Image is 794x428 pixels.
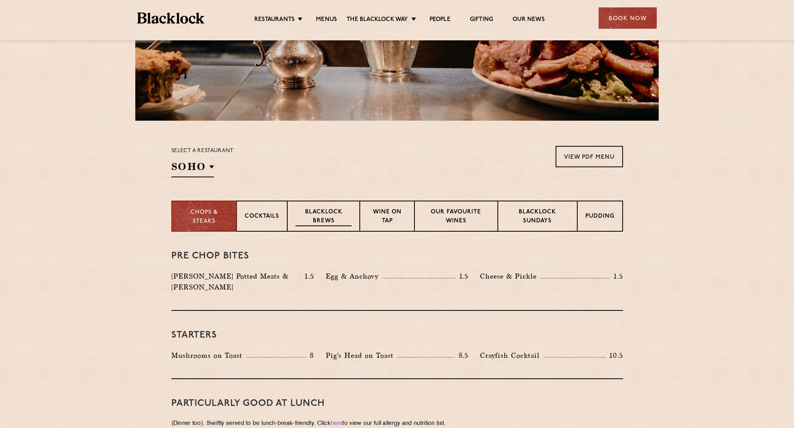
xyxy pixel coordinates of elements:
h3: PARTICULARLY GOOD AT LUNCH [171,399,623,409]
p: 1.5 [456,271,469,281]
p: Mushrooms on Toast [171,350,246,361]
p: 8.5 [455,350,469,360]
p: Cocktails [245,212,279,222]
p: 1.5 [610,271,623,281]
div: Book Now [599,7,657,29]
p: 10.5 [606,350,623,360]
p: Our favourite wines [423,208,490,226]
a: here [331,421,342,426]
a: People [430,16,451,24]
h3: Pre Chop Bites [171,251,623,261]
h2: SOHO [171,160,214,177]
img: BL_Textured_Logo-footer-cropped.svg [137,12,204,24]
a: Menus [316,16,337,24]
p: Chops & Steaks [180,208,228,226]
a: The Blacklock Way [347,16,408,24]
a: Gifting [470,16,493,24]
p: Crayfish Cocktail [480,350,544,361]
a: Our News [513,16,545,24]
p: [PERSON_NAME] Potted Meats & [PERSON_NAME] [171,271,300,293]
p: Egg & Anchovy [326,271,382,282]
p: 1.5 [301,271,314,281]
h3: Starters [171,330,623,340]
p: Wine on Tap [368,208,406,226]
p: Select a restaurant [171,146,234,156]
a: Restaurants [254,16,295,24]
p: Cheese & Pickle [480,271,540,282]
p: Pudding [585,212,614,222]
a: View PDF Menu [556,146,623,167]
p: Blacklock Sundays [506,208,569,226]
p: Pig's Head on Toast [326,350,397,361]
p: 8 [306,350,314,360]
p: Blacklock Brews [295,208,352,226]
